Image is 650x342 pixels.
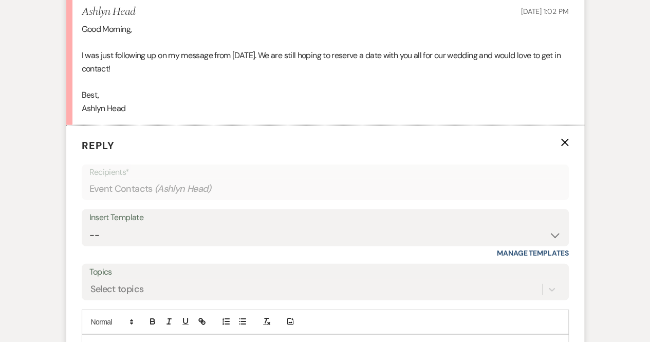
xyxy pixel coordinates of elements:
[82,49,569,75] p: I was just following up on my message from [DATE]. We are still hoping to reserve a date with you...
[89,210,561,225] div: Insert Template
[89,166,561,179] p: Recipients*
[82,88,569,102] p: Best,
[82,23,569,36] p: Good Morning,
[155,182,212,196] span: ( Ashlyn Head )
[90,282,144,296] div: Select topics
[82,139,115,152] span: Reply
[82,6,136,19] h5: Ashlyn Head
[89,265,561,280] label: Topics
[521,7,568,16] span: [DATE] 1:02 PM
[82,102,569,115] p: Ashlyn Head
[497,248,569,258] a: Manage Templates
[89,179,561,199] div: Event Contacts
